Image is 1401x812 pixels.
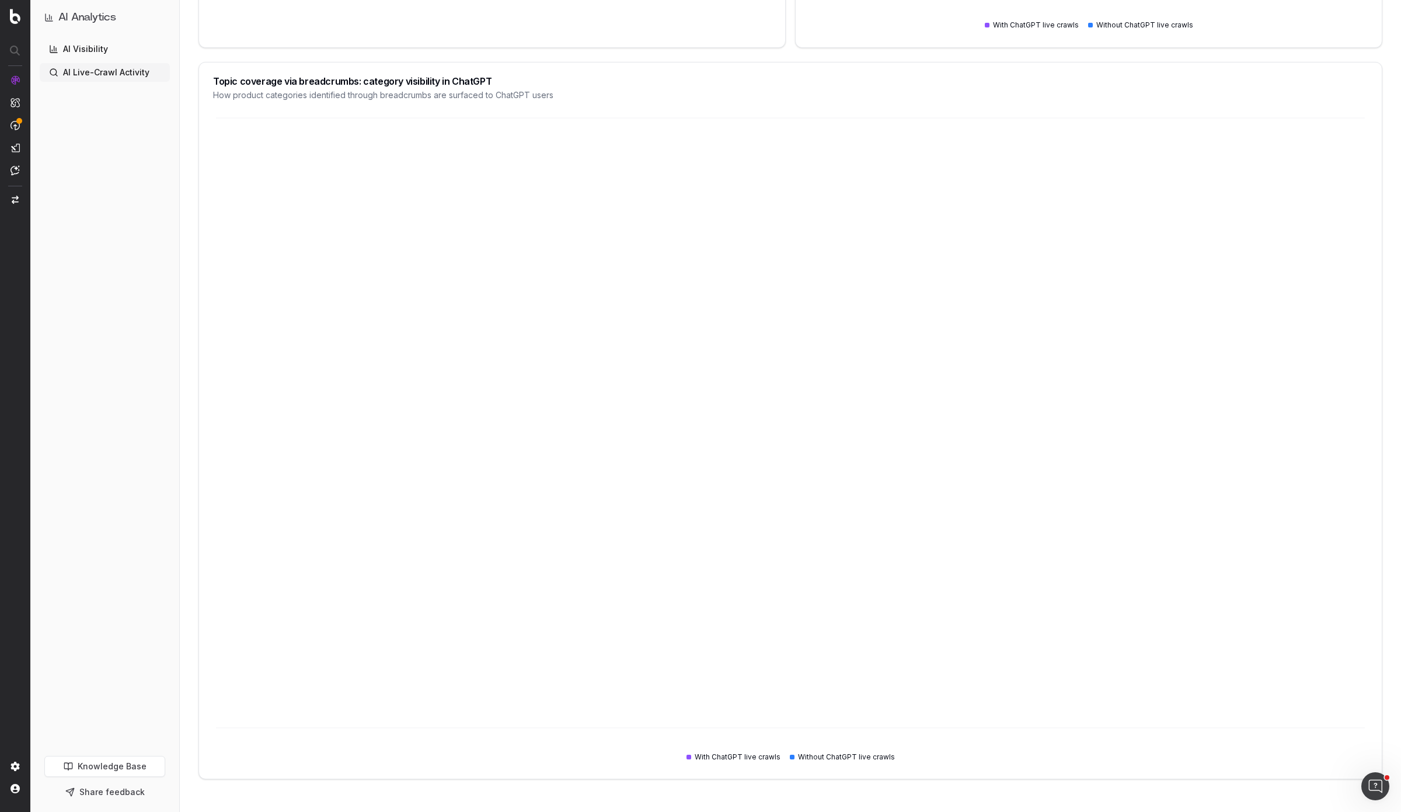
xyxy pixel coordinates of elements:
[11,120,20,130] img: Activation
[213,89,1368,101] div: How product categories identified through breadcrumbs are surfaced to ChatGPT users
[1361,772,1389,800] iframe: Intercom live chat
[11,98,20,107] img: Intelligence
[12,196,19,204] img: Switch project
[58,9,116,26] h1: AI Analytics
[44,9,165,26] button: AI Analytics
[40,40,170,58] a: AI Visibility
[686,752,780,762] div: With ChatGPT live crawls
[11,762,20,771] img: Setting
[40,63,170,82] a: AI Live-Crawl Activity
[213,77,1368,86] div: Topic coverage via breadcrumbs: category visibility in ChatGPT
[985,20,1079,30] div: With ChatGPT live crawls
[11,165,20,175] img: Assist
[790,752,895,762] div: Without ChatGPT live crawls
[44,756,165,777] a: Knowledge Base
[44,782,165,803] button: Share feedback
[1088,20,1193,30] div: Without ChatGPT live crawls
[11,784,20,793] img: My account
[11,75,20,85] img: Analytics
[11,143,20,152] img: Studio
[10,9,20,24] img: Botify logo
